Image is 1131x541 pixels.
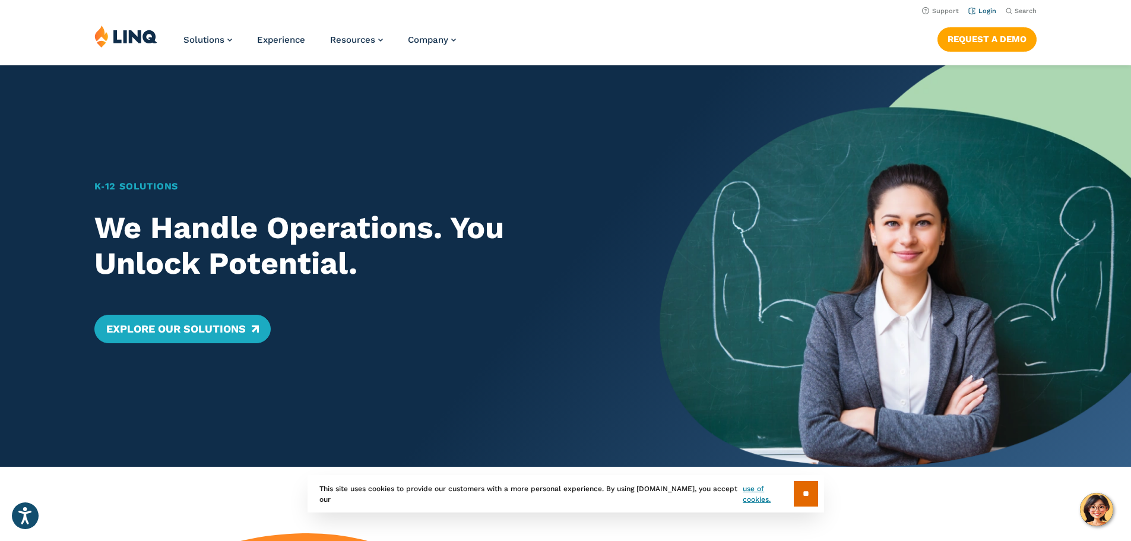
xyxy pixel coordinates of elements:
img: LINQ | K‑12 Software [94,25,157,48]
span: Company [408,34,448,45]
div: This site uses cookies to provide our customers with a more personal experience. By using [DOMAIN... [308,475,824,512]
h2: We Handle Operations. You Unlock Potential. [94,210,614,281]
a: use of cookies. [743,483,793,505]
h1: K‑12 Solutions [94,179,614,194]
span: Search [1015,7,1037,15]
nav: Button Navigation [937,25,1037,51]
span: Resources [330,34,375,45]
button: Hello, have a question? Let’s chat. [1080,493,1113,526]
a: Login [968,7,996,15]
span: Solutions [183,34,224,45]
img: Home Banner [660,65,1131,467]
a: Explore Our Solutions [94,315,271,343]
a: Company [408,34,456,45]
button: Open Search Bar [1006,7,1037,15]
nav: Primary Navigation [183,25,456,64]
a: Resources [330,34,383,45]
a: Request a Demo [937,27,1037,51]
a: Support [922,7,959,15]
a: Solutions [183,34,232,45]
a: Experience [257,34,305,45]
